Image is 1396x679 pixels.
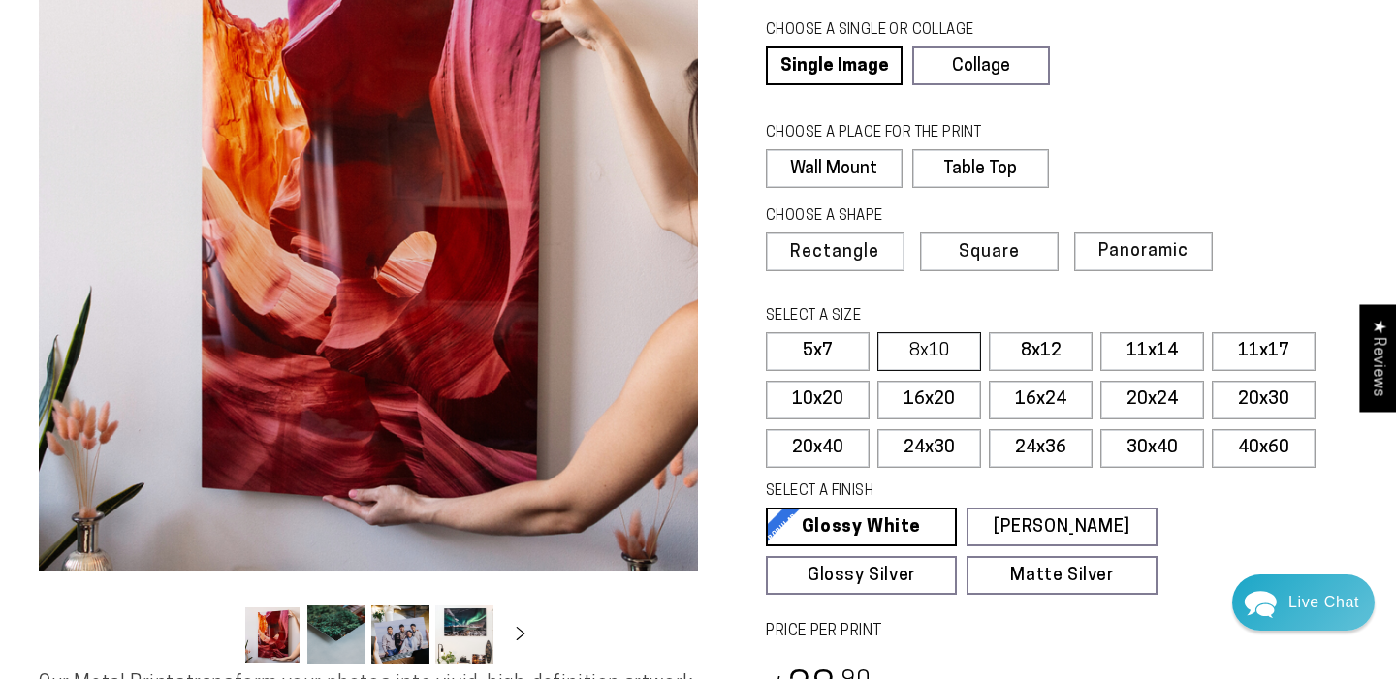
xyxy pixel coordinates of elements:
[435,605,493,664] button: Load image 4 in gallery view
[766,149,903,188] label: Wall Mount
[766,332,870,371] label: 5x7
[877,381,981,419] label: 16x20
[1212,381,1316,419] label: 20x30
[912,46,1049,85] a: Collage
[989,332,1093,371] label: 8x12
[766,429,870,468] label: 20x40
[877,332,981,371] label: 8x10
[912,149,1049,188] label: Table Top
[307,605,365,664] button: Load image 2 in gallery view
[766,20,1031,42] legend: CHOOSE A SINGLE OR COLLAGE
[766,46,903,85] a: Single Image
[766,556,957,595] a: Glossy Silver
[989,429,1093,468] label: 24x36
[989,381,1093,419] label: 16x24
[766,306,1113,327] legend: SELECT A SIZE
[790,244,879,262] span: Rectangle
[766,481,1113,503] legend: SELECT A FINISH
[766,123,1031,144] legend: CHOOSE A PLACE FOR THE PRINT
[766,508,957,546] a: Glossy White
[1100,381,1204,419] label: 20x24
[499,614,542,657] button: Slide right
[959,244,1020,262] span: Square
[1212,429,1316,468] label: 40x60
[1359,304,1396,412] div: Click to open Judge.me floating reviews tab
[766,621,1357,643] label: PRICE PER PRINT
[1100,429,1204,468] label: 30x40
[766,206,1033,228] legend: CHOOSE A SHAPE
[1098,242,1189,261] span: Panoramic
[967,508,1158,546] a: [PERSON_NAME]
[766,381,870,419] label: 10x20
[195,614,238,657] button: Slide left
[1232,574,1375,631] div: Chat widget toggle
[967,556,1158,595] a: Matte Silver
[243,605,301,664] button: Load image 1 in gallery view
[1288,574,1359,631] div: Contact Us Directly
[1100,332,1204,371] label: 11x14
[877,429,981,468] label: 24x30
[371,605,429,664] button: Load image 3 in gallery view
[1212,332,1316,371] label: 11x17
